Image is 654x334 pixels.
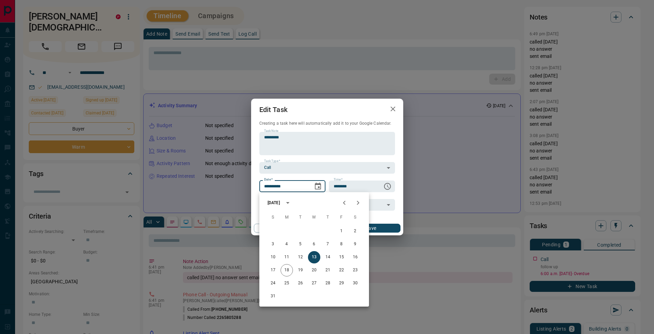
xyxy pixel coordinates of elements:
button: 2 [349,225,361,237]
button: 3 [267,238,279,250]
button: 18 [281,264,293,276]
span: Tuesday [294,211,307,224]
button: 22 [335,264,348,276]
button: 8 [335,238,348,250]
button: 1 [335,225,348,237]
button: 23 [349,264,361,276]
button: Choose time, selected time is 6:00 AM [381,180,394,193]
button: 10 [267,251,279,263]
span: Friday [335,211,348,224]
label: Task Note [264,129,278,133]
div: Call [259,162,395,174]
h2: Edit Task [251,99,296,121]
button: 17 [267,264,279,276]
label: Task Type [264,159,280,163]
button: 9 [349,238,361,250]
span: Monday [281,211,293,224]
button: 24 [267,277,279,289]
button: Next month [351,196,365,210]
button: Cancel [254,224,312,233]
button: 6 [308,238,320,250]
button: 5 [294,238,307,250]
button: Previous month [337,196,351,210]
button: 29 [335,277,348,289]
p: Creating a task here will automatically add it to your Google Calendar. [259,121,395,126]
button: 11 [281,251,293,263]
span: Wednesday [308,211,320,224]
button: 16 [349,251,361,263]
button: 12 [294,251,307,263]
button: 28 [322,277,334,289]
button: 4 [281,238,293,250]
button: Choose date, selected date is Aug 13, 2025 [311,180,325,193]
button: 14 [322,251,334,263]
button: 26 [294,277,307,289]
label: Date [264,177,273,182]
span: Saturday [349,211,361,224]
button: 30 [349,277,361,289]
button: 7 [322,238,334,250]
button: 20 [308,264,320,276]
button: Save [342,224,400,233]
span: Sunday [267,211,279,224]
div: [DATE] [268,200,280,206]
button: 15 [335,251,348,263]
button: 13 [308,251,320,263]
button: 25 [281,277,293,289]
button: 19 [294,264,307,276]
button: 27 [308,277,320,289]
button: 31 [267,290,279,302]
span: Thursday [322,211,334,224]
button: calendar view is open, switch to year view [282,197,294,209]
button: 21 [322,264,334,276]
label: Time [334,177,343,182]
